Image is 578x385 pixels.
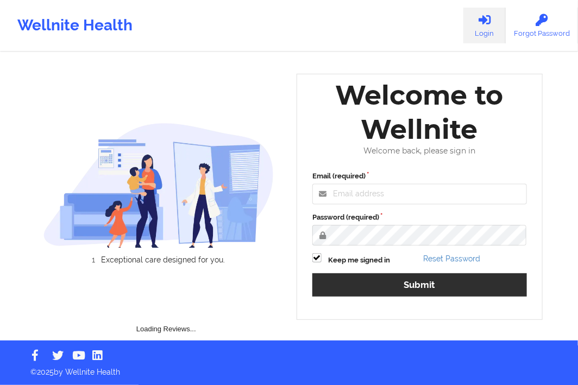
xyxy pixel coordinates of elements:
[43,283,290,335] div: Loading Reviews...
[312,171,527,182] label: Email (required)
[53,255,274,264] li: Exceptional care designed for you.
[312,273,527,297] button: Submit
[328,255,390,266] label: Keep me signed in
[23,359,555,377] p: © 2025 by Wellnite Health
[463,8,506,43] a: Login
[312,212,527,223] label: Password (required)
[506,8,578,43] a: Forgot Password
[305,78,535,146] div: Welcome to Wellnite
[43,123,274,248] img: wellnite-auth-hero_200.c722682e.png
[305,146,535,156] div: Welcome back, please sign in
[423,254,480,263] a: Reset Password
[312,184,527,204] input: Email address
